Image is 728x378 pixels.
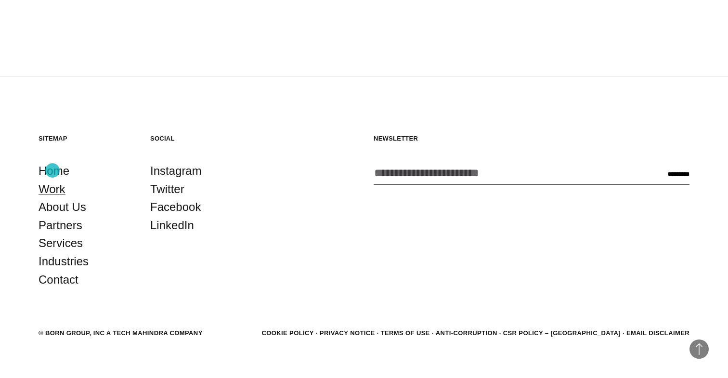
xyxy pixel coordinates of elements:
[150,180,184,198] a: Twitter
[150,198,201,216] a: Facebook
[39,198,86,216] a: About Us
[39,134,131,143] h5: Sitemap
[320,329,375,337] a: Privacy Notice
[39,180,65,198] a: Work
[381,329,430,337] a: Terms of Use
[150,162,202,180] a: Instagram
[39,162,69,180] a: Home
[39,328,203,338] div: © BORN GROUP, INC A Tech Mahindra Company
[39,216,82,235] a: Partners
[436,329,497,337] a: Anti-Corruption
[39,271,78,289] a: Contact
[626,329,689,337] a: Email Disclaimer
[39,234,83,252] a: Services
[150,216,194,235] a: LinkedIn
[150,134,243,143] h5: Social
[261,329,313,337] a: Cookie Policy
[689,339,709,359] button: Back to Top
[503,329,621,337] a: CSR POLICY – [GEOGRAPHIC_DATA]
[39,252,89,271] a: Industries
[374,134,689,143] h5: Newsletter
